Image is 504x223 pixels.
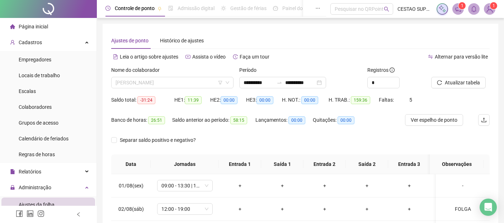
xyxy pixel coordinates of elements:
span: 58:15 [230,116,247,124]
span: Faça um tour [240,54,269,60]
div: HE 3: [246,96,282,104]
span: pushpin [157,6,162,11]
span: filter [218,80,222,85]
div: H. TRAB.: [329,96,379,104]
span: youtube [185,54,190,59]
sup: 1 [458,2,466,9]
div: + [309,205,340,213]
span: bell [471,6,477,12]
span: Admissão digital [178,5,215,11]
span: down [225,80,230,85]
span: 12:00 - 19:00 [161,204,208,214]
div: + [225,205,255,213]
span: Grupos de acesso [19,120,58,126]
div: + [225,182,255,190]
span: 1 [493,3,495,8]
span: Ajustes da folha [19,202,55,208]
span: swap [428,54,433,59]
th: Entrada 3 [388,154,430,174]
div: - [442,182,484,190]
span: Colaboradores [19,104,52,110]
span: Calendário de feriados [19,136,69,141]
span: 01/08(sex) [119,183,143,189]
label: Período [239,66,261,74]
span: Escalas [19,88,36,94]
th: Observações [430,154,484,174]
div: + [267,205,298,213]
span: linkedin [27,210,34,217]
span: Assista o vídeo [192,54,226,60]
span: file-done [168,6,173,11]
span: 00:00 [338,116,354,124]
span: 00:00 [256,96,273,104]
th: Saída 2 [346,154,388,174]
sup: Atualize o seu contato no menu Meus Dados [490,2,497,9]
span: 00:00 [288,116,305,124]
span: swap-right [277,80,282,85]
span: Atualizar tabela [445,79,480,87]
span: info-circle [390,68,395,73]
span: Histórico de ajustes [160,38,204,43]
span: user-add [10,40,15,45]
span: Ver espelho de ponto [411,116,457,124]
span: ellipsis [315,6,320,11]
img: 84849 [484,4,495,14]
span: Leia o artigo sobre ajustes [120,54,178,60]
span: Empregadores [19,57,51,62]
button: Atualizar tabela [431,77,486,88]
span: home [10,24,15,29]
span: clock-circle [105,6,110,11]
span: lock [10,185,15,190]
th: Entrada 2 [303,154,346,174]
img: sparkle-icon.fc2bf0ac1784a2077858766a79e2daf3.svg [438,5,446,13]
span: dashboard [273,6,278,11]
div: Lançamentos: [255,116,313,124]
span: Painel do DP [282,5,310,11]
span: Gestão de férias [230,5,267,11]
th: Saída 1 [261,154,303,174]
span: reload [437,80,442,85]
span: upload [481,117,487,123]
label: Nome do colaborador [111,66,164,74]
span: Ajustes de ponto [111,38,149,43]
div: + [352,205,382,213]
span: 1 [461,3,463,8]
span: file-text [113,54,118,59]
div: + [394,205,425,213]
span: 09:00 - 13:30 | 15:30 - 19:00 [161,180,208,191]
span: Locais de trabalho [19,73,60,78]
span: 5 [409,97,412,103]
span: Observações [435,160,478,168]
span: Regras de horas [19,152,55,157]
span: Faltas: [379,97,395,103]
span: sun [221,6,226,11]
span: Registros [367,66,395,74]
th: Entrada 1 [219,154,261,174]
div: Quitações: [313,116,363,124]
span: notification [455,6,461,12]
div: H. NOT.: [282,96,329,104]
span: facebook [16,210,23,217]
div: + [352,182,382,190]
span: left [76,212,81,217]
span: 00:00 [301,96,318,104]
button: Ver espelho de ponto [405,114,463,126]
span: search [384,6,389,12]
span: file [10,169,15,174]
span: history [233,54,238,59]
div: FOLGA [442,205,484,213]
span: Relatórios [19,169,41,175]
span: 159:36 [351,96,370,104]
span: Página inicial [19,24,48,29]
span: JERONIMO JOSE CERQUEIRA SILVA [116,77,229,88]
div: Open Intercom Messenger [480,199,497,216]
span: Controle de ponto [115,5,155,11]
div: + [309,182,340,190]
div: + [394,182,425,190]
span: Alternar para versão lite [435,54,488,60]
span: Administração [19,185,51,190]
span: to [277,80,282,85]
span: Cadastros [19,40,42,45]
div: + [267,182,298,190]
span: instagram [37,210,44,217]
